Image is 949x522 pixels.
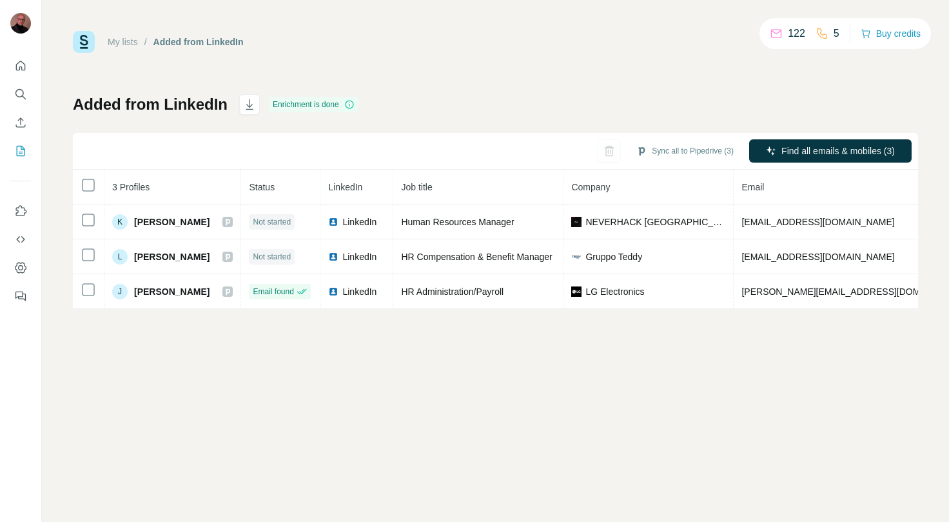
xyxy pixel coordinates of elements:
button: Quick start [10,54,31,77]
button: Find all emails & mobiles (3) [749,139,912,163]
div: Added from LinkedIn [153,35,244,48]
span: NEVERHACK [GEOGRAPHIC_DATA] [585,216,725,228]
button: My lists [10,139,31,163]
p: 5 [834,26,839,41]
span: LinkedIn [342,285,377,298]
span: Human Resources Manager [401,217,514,227]
div: Enrichment is done [269,97,358,112]
button: Use Surfe API [10,228,31,251]
span: Not started [253,251,291,263]
button: Search [10,83,31,106]
span: Company [571,182,610,192]
button: Use Surfe on LinkedIn [10,199,31,223]
div: J [112,284,128,299]
span: [EMAIL_ADDRESS][DOMAIN_NAME] [741,217,894,227]
img: company-logo [571,286,582,297]
span: LG Electronics [585,285,644,298]
span: Gruppo Teddy [585,250,642,263]
img: LinkedIn logo [328,286,338,297]
div: L [112,249,128,265]
span: [PERSON_NAME] [134,285,210,298]
p: 122 [788,26,805,41]
button: Feedback [10,285,31,308]
span: [EMAIL_ADDRESS][DOMAIN_NAME] [741,252,894,262]
img: company-logo [571,252,582,262]
img: LinkedIn logo [328,252,338,262]
span: Find all emails & mobiles (3) [781,145,895,157]
span: Status [249,182,275,192]
span: [PERSON_NAME] [134,216,210,228]
span: Email found [253,286,293,297]
span: [PERSON_NAME] [134,250,210,263]
span: Job title [401,182,432,192]
span: LinkedIn [342,216,377,228]
span: HR Administration/Payroll [401,286,504,297]
li: / [144,35,147,48]
a: My lists [108,37,138,47]
img: Surfe Logo [73,31,95,53]
span: HR Compensation & Benefit Manager [401,252,552,262]
span: Email [741,182,764,192]
img: Avatar [10,13,31,34]
div: K [112,214,128,230]
span: Not started [253,216,291,228]
span: LinkedIn [328,182,362,192]
img: company-logo [571,217,582,227]
span: LinkedIn [342,250,377,263]
button: Enrich CSV [10,111,31,134]
button: Buy credits [861,25,921,43]
h1: Added from LinkedIn [73,94,228,115]
button: Dashboard [10,256,31,279]
span: 3 Profiles [112,182,150,192]
img: LinkedIn logo [328,217,338,227]
button: Sync all to Pipedrive (3) [627,141,743,161]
